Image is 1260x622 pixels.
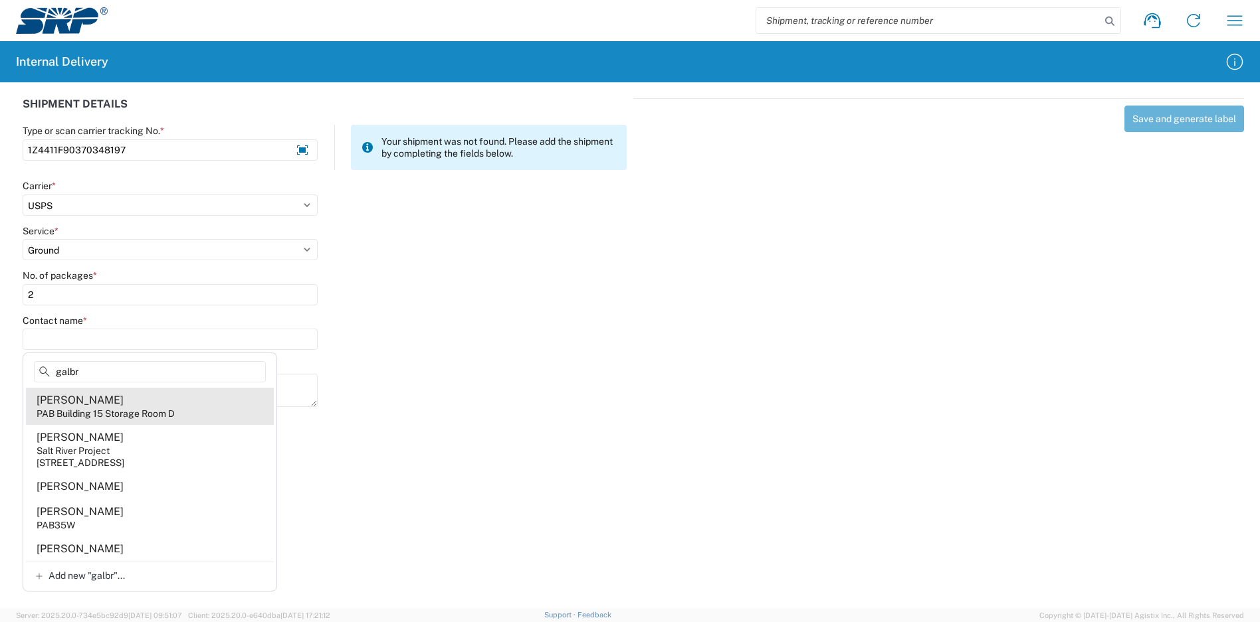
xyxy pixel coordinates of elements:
a: Feedback [577,611,611,619]
div: SHIPMENT DETAILS [23,98,627,125]
span: Client: 2025.20.0-e640dba [188,611,330,619]
span: Add new "galbr"... [49,570,125,582]
span: Your shipment was not found. Please add the shipment by completing the fields below. [381,135,616,159]
label: Service [23,225,58,237]
div: [PERSON_NAME] [37,479,124,494]
div: [PERSON_NAME] [37,505,124,519]
h2: Internal Delivery [16,54,108,70]
div: [STREET_ADDRESS] [37,457,124,469]
label: Carrier [23,180,56,192]
div: [PERSON_NAME] [37,393,124,408]
label: No. of packages [23,270,97,281]
div: PAB Building 15 Storage Room D [37,408,175,420]
input: Shipment, tracking or reference number [756,8,1101,33]
span: [DATE] 17:21:12 [280,611,330,619]
label: Type or scan carrier tracking No. [23,125,164,137]
div: [PERSON_NAME] [37,430,124,445]
span: Copyright © [DATE]-[DATE] Agistix Inc., All Rights Reserved [1039,609,1244,621]
div: [PERSON_NAME] [37,542,124,556]
span: Server: 2025.20.0-734e5bc92d9 [16,611,182,619]
label: Contact name [23,315,87,327]
span: [DATE] 09:51:07 [128,611,182,619]
img: srp [16,7,108,34]
div: Salt River Project [37,445,110,457]
div: PAB35W [37,519,75,531]
a: Support [544,611,577,619]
